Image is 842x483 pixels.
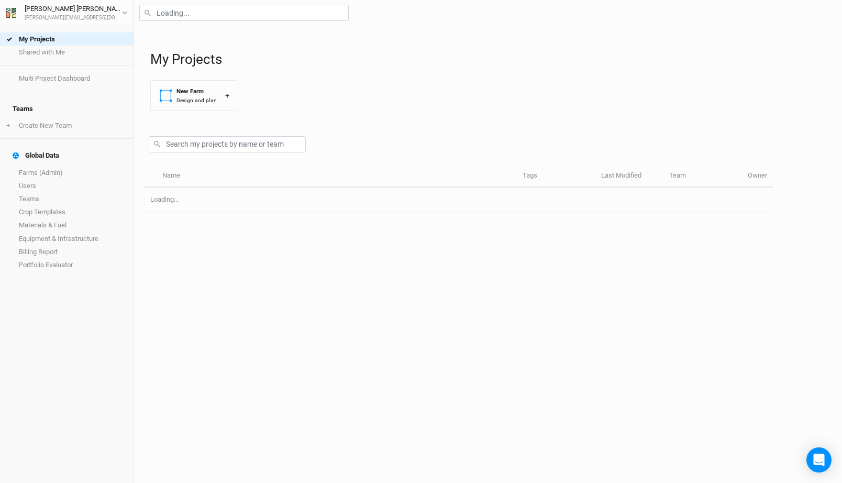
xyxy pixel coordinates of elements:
[517,165,595,188] th: Tags
[225,90,229,101] div: +
[150,51,832,68] h1: My Projects
[6,98,127,119] h4: Teams
[595,165,663,188] th: Last Modified
[156,165,516,188] th: Name
[25,4,122,14] div: [PERSON_NAME] [PERSON_NAME]
[25,14,122,22] div: [PERSON_NAME][EMAIL_ADDRESS][DOMAIN_NAME]
[806,447,832,473] div: Open Intercom Messenger
[5,3,128,22] button: [PERSON_NAME] [PERSON_NAME][PERSON_NAME][EMAIL_ADDRESS][DOMAIN_NAME]
[149,136,306,152] input: Search my projects by name or team
[13,151,59,160] div: Global Data
[176,96,217,104] div: Design and plan
[176,87,217,96] div: New Farm
[150,80,238,111] button: New FarmDesign and plan+
[663,165,742,188] th: Team
[742,165,773,188] th: Owner
[6,122,10,130] span: +
[145,188,773,212] td: Loading...
[139,5,349,21] input: Loading...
